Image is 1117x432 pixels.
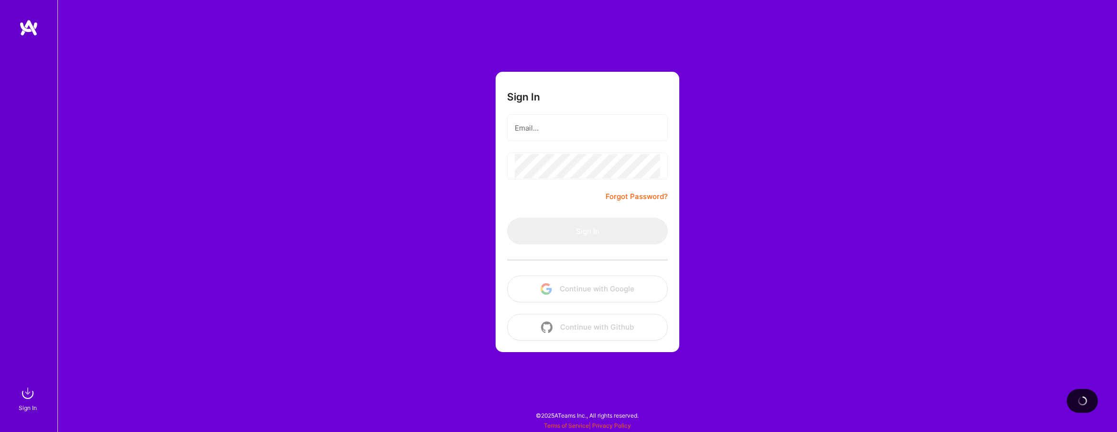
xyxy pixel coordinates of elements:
[19,19,38,36] img: logo
[592,422,631,429] a: Privacy Policy
[606,191,668,202] a: Forgot Password?
[19,403,37,413] div: Sign In
[57,403,1117,427] div: © 2025 ATeams Inc., All rights reserved.
[20,384,37,413] a: sign inSign In
[541,321,553,333] img: icon
[18,384,37,403] img: sign in
[544,422,631,429] span: |
[544,422,589,429] a: Terms of Service
[507,314,668,341] button: Continue with Github
[1076,395,1088,407] img: loading
[507,218,668,244] button: Sign In
[507,91,540,103] h3: Sign In
[541,283,552,295] img: icon
[515,116,660,140] input: Email...
[507,276,668,302] button: Continue with Google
